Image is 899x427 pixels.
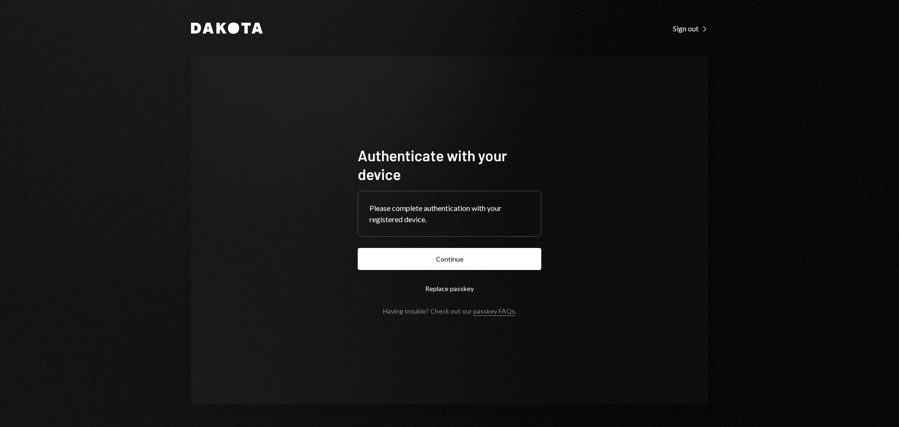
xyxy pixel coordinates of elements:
[473,307,515,316] a: passkey FAQs
[358,277,541,300] button: Replace passkey
[358,248,541,270] button: Continue
[673,23,708,33] a: Sign out
[369,202,530,225] div: Please complete authentication with your registered device.
[358,146,541,183] h1: Authenticate with your device
[673,24,708,33] div: Sign out
[383,307,516,315] div: Having trouble? Check out our .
